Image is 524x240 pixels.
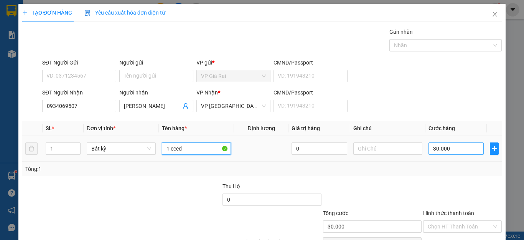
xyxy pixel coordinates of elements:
div: CMND/Passport [274,88,348,97]
div: SĐT Người Nhận [42,88,116,97]
div: Người gửi [119,58,193,67]
span: Định lượng [247,125,275,131]
span: SL [46,125,52,131]
span: Yêu cầu xuất hóa đơn điện tử [84,10,165,16]
span: plus [490,146,498,152]
input: VD: Bàn, Ghế [162,142,231,155]
div: VP gửi [196,58,270,67]
span: Đơn vị tính [87,125,115,131]
input: Ghi Chú [353,142,422,155]
button: delete [25,142,38,155]
div: Người nhận [119,88,193,97]
button: Close [484,4,506,25]
span: Bất kỳ [91,143,151,154]
span: plus [22,10,28,15]
span: Tổng cước [323,210,348,216]
span: Giá trị hàng [292,125,320,131]
span: user-add [183,103,189,109]
div: CMND/Passport [274,58,348,67]
img: icon [84,10,91,16]
label: Hình thức thanh toán [423,210,474,216]
span: Tên hàng [162,125,187,131]
div: SĐT Người Gửi [42,58,116,67]
button: plus [490,142,499,155]
span: VP Sài Gòn [201,100,266,112]
th: Ghi chú [350,121,425,136]
input: 0 [292,142,347,155]
span: Cước hàng [428,125,455,131]
span: TẠO ĐƠN HÀNG [22,10,72,16]
span: VP Nhận [196,89,218,96]
div: Tổng: 1 [25,165,203,173]
span: VP Giá Rai [201,70,266,82]
span: Thu Hộ [222,183,240,189]
label: Gán nhãn [389,29,413,35]
span: close [492,11,498,17]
